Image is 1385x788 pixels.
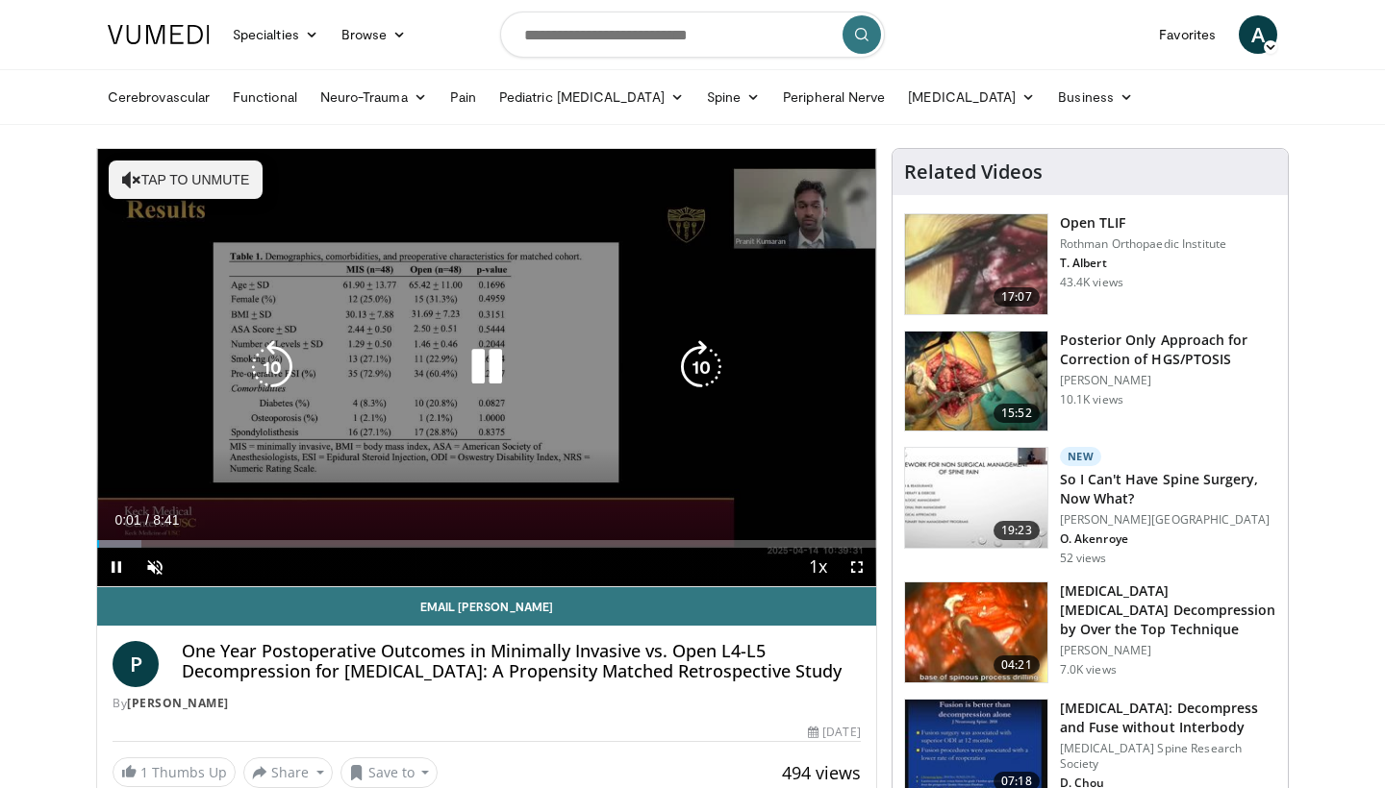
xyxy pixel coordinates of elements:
span: 1 [140,763,148,781]
a: Specialties [221,15,330,54]
p: [PERSON_NAME] [1060,643,1276,658]
h3: So I Can't Have Spine Surgery, Now What? [1060,470,1276,508]
a: Browse [330,15,418,54]
div: [DATE] [808,724,860,741]
a: 15:52 Posterior Only Approach for Correction of HGS/PTOSIS [PERSON_NAME] 10.1K views [904,331,1276,432]
h4: Related Videos [904,160,1043,184]
a: Favorites [1147,15,1227,54]
div: Progress Bar [97,540,876,548]
h3: [MEDICAL_DATA] [MEDICAL_DATA] Decompression by Over the Top Technique [1060,581,1276,639]
p: T. Albert [1060,256,1226,271]
a: Peripheral Nerve [771,78,896,116]
button: Unmute [136,548,174,586]
a: Spine [695,78,771,116]
p: 10.1K views [1060,392,1123,407]
a: Business [1046,78,1145,116]
span: 17:07 [994,287,1040,307]
a: Pediatric [MEDICAL_DATA] [488,78,695,116]
p: 52 views [1060,551,1107,566]
button: Fullscreen [838,548,876,586]
img: c4373fc0-6c06-41b5-9b74-66e3a29521fb.150x105_q85_crop-smart_upscale.jpg [905,448,1047,548]
h3: Posterior Only Approach for Correction of HGS/PTOSIS [1060,331,1276,369]
button: Pause [97,548,136,586]
a: P [113,641,159,687]
span: 0:01 [114,512,140,528]
span: 04:21 [994,655,1040,675]
img: AMFAUBLRvnRX8J4n4xMDoxOjByO_JhYE.150x105_q85_crop-smart_upscale.jpg [905,332,1047,431]
span: / [145,512,149,528]
h4: One Year Postoperative Outcomes in Minimally Invasive vs. Open L4-L5 Decompression for [MEDICAL_D... [182,641,861,682]
a: Functional [221,78,309,116]
h3: [MEDICAL_DATA]: Decompress and Fuse without Interbody [1060,699,1276,737]
button: Save to [340,757,439,788]
div: By [113,695,861,712]
p: 43.4K views [1060,275,1123,290]
span: 8:41 [153,512,179,528]
p: [PERSON_NAME] [1060,373,1276,388]
a: Email [PERSON_NAME] [97,587,876,626]
button: Share [243,757,333,788]
p: 7.0K views [1060,662,1117,677]
a: Pain [439,78,488,116]
a: Cerebrovascular [96,78,221,116]
a: A [1239,15,1277,54]
a: 17:07 Open TLIF Rothman Orthopaedic Institute T. Albert 43.4K views [904,213,1276,315]
a: 1 Thumbs Up [113,757,236,787]
h3: Open TLIF [1060,213,1226,233]
span: 494 views [782,761,861,784]
a: Neuro-Trauma [309,78,439,116]
img: 87433_0000_3.png.150x105_q85_crop-smart_upscale.jpg [905,214,1047,314]
img: VuMedi Logo [108,25,210,44]
button: Playback Rate [799,548,838,586]
a: 19:23 New So I Can't Have Spine Surgery, Now What? [PERSON_NAME][GEOGRAPHIC_DATA] O. Akenroye 52 ... [904,447,1276,566]
button: Tap to unmute [109,160,263,199]
span: 15:52 [994,404,1040,423]
p: Rothman Orthopaedic Institute [1060,236,1226,252]
p: [MEDICAL_DATA] Spine Research Society [1060,741,1276,772]
p: [PERSON_NAME][GEOGRAPHIC_DATA] [1060,512,1276,528]
span: 19:23 [994,521,1040,540]
img: 5bc800f5-1105-408a-bbac-d346e50c89d5.150x105_q85_crop-smart_upscale.jpg [905,582,1047,682]
video-js: Video Player [97,149,876,587]
a: 04:21 [MEDICAL_DATA] [MEDICAL_DATA] Decompression by Over the Top Technique [PERSON_NAME] 7.0K views [904,581,1276,683]
p: O. Akenroye [1060,531,1276,547]
input: Search topics, interventions [500,12,885,58]
a: [MEDICAL_DATA] [896,78,1046,116]
p: New [1060,447,1102,466]
a: [PERSON_NAME] [127,695,229,711]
